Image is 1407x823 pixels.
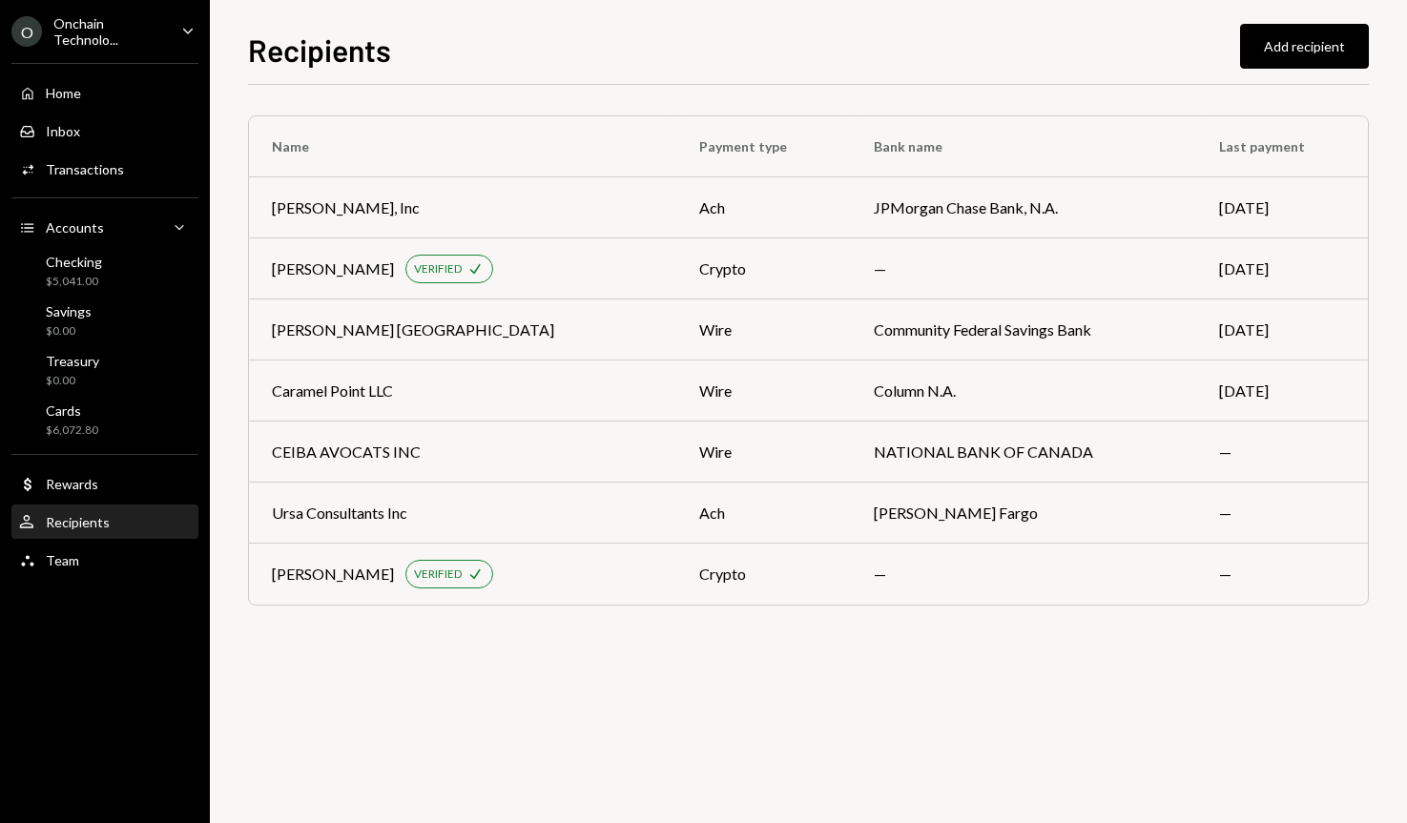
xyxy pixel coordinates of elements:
[414,261,462,278] div: VERIFIED
[851,422,1196,483] td: NATIONAL BANK OF CANADA
[1196,422,1368,483] td: —
[699,441,827,463] div: wire
[11,248,198,294] a: Checking$5,041.00
[46,323,92,339] div: $0.00
[1196,299,1368,360] td: [DATE]
[414,566,462,583] div: VERIFIED
[699,257,827,280] div: crypto
[11,298,198,343] a: Savings$0.00
[11,210,198,244] a: Accounts
[851,116,1196,177] th: Bank name
[272,196,420,219] div: [PERSON_NAME], Inc
[46,353,99,369] div: Treasury
[851,483,1196,544] td: [PERSON_NAME] Fargo
[11,16,42,47] div: O
[851,238,1196,299] td: —
[272,257,394,280] div: [PERSON_NAME]
[1196,483,1368,544] td: —
[11,397,198,442] a: Cards$6,072.80
[851,299,1196,360] td: Community Federal Savings Bank
[11,466,198,501] a: Rewards
[46,85,81,101] div: Home
[46,219,104,236] div: Accounts
[851,360,1196,422] td: Column N.A.
[11,152,198,186] a: Transactions
[11,504,198,539] a: Recipients
[272,441,421,463] div: CEIBA AVOCATS INC
[699,563,827,586] div: crypto
[46,274,102,290] div: $5,041.00
[46,514,110,530] div: Recipients
[46,161,124,177] div: Transactions
[46,303,92,319] div: Savings
[1196,238,1368,299] td: [DATE]
[676,116,850,177] th: Payment type
[249,116,676,177] th: Name
[272,502,407,525] div: Ursa Consultants Inc
[46,422,98,439] div: $6,072.80
[1240,24,1369,69] button: Add recipient
[11,75,198,110] a: Home
[46,402,98,419] div: Cards
[248,31,391,69] h1: Recipients
[1196,116,1368,177] th: Last payment
[46,476,98,492] div: Rewards
[46,373,99,389] div: $0.00
[1196,177,1368,238] td: [DATE]
[851,177,1196,238] td: JPMorgan Chase Bank, N.A.
[11,347,198,393] a: Treasury$0.00
[46,254,102,270] div: Checking
[1196,544,1368,605] td: —
[53,15,166,48] div: Onchain Technolo...
[699,380,827,402] div: wire
[11,543,198,577] a: Team
[272,319,554,341] div: [PERSON_NAME] [GEOGRAPHIC_DATA]
[46,123,80,139] div: Inbox
[46,552,79,568] div: Team
[851,544,1196,605] td: —
[272,563,394,586] div: [PERSON_NAME]
[272,380,393,402] div: Caramel Point LLC
[11,113,198,148] a: Inbox
[699,196,827,219] div: ach
[699,502,827,525] div: ach
[699,319,827,341] div: wire
[1196,360,1368,422] td: [DATE]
